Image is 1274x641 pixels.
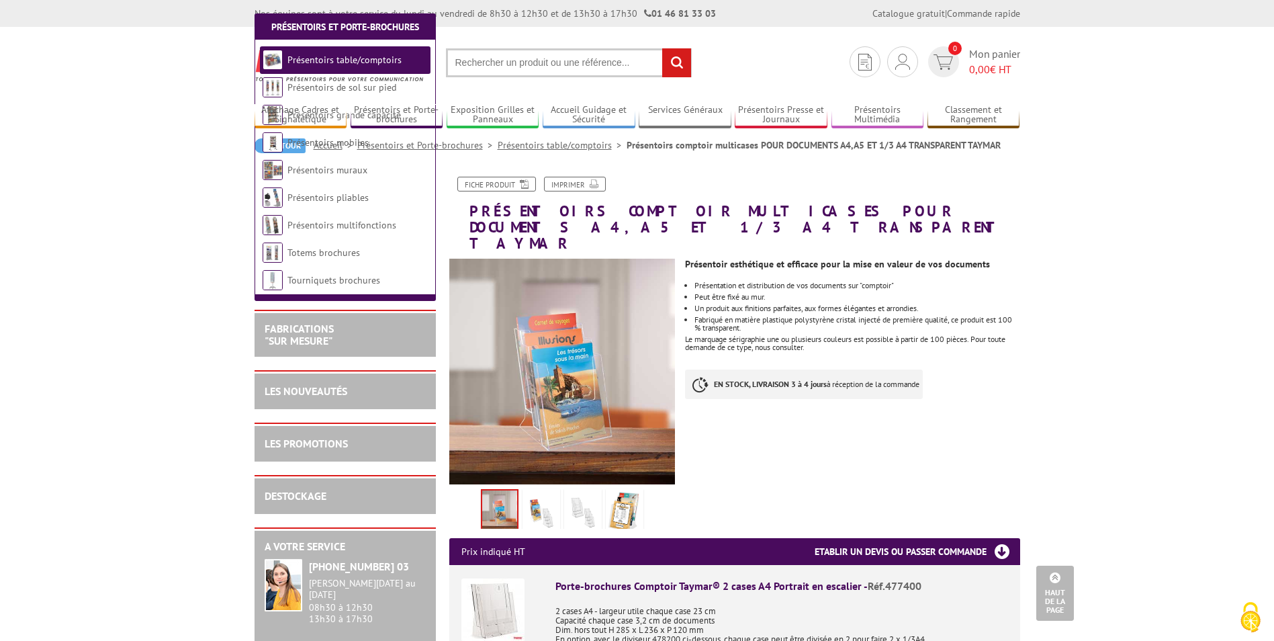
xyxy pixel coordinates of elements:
img: porte_brochures_comptoirs_477300_vide_plein.jpg [525,492,557,533]
a: Imprimer [544,177,606,191]
a: Présentoirs table/comptoirs [287,54,402,66]
img: Présentoirs de sol sur pied [263,77,283,97]
span: Mon panier [969,46,1020,77]
div: 08h30 à 12h30 13h30 à 17h30 [309,578,426,624]
img: Présentoirs table/comptoirs [263,50,283,70]
strong: [PHONE_NUMBER] 03 [309,560,409,573]
a: Présentoirs et Porte-brochures [351,104,443,126]
a: Affichage Cadres et Signalétique [255,104,347,126]
p: à réception de la commande [685,370,923,399]
a: Présentoirs pliables [287,191,369,204]
a: Totems brochures [287,247,360,259]
img: Présentoirs muraux [263,160,283,180]
strong: EN STOCK, LIVRAISON 3 à 4 jours [714,379,827,389]
img: presentoir_3cases_a4_eco_portrait_escalier__477300_.jpg [608,492,641,533]
button: Cookies (fenêtre modale) [1227,595,1274,641]
img: Présentoirs pliables [263,187,283,208]
a: Classement et Rangement [927,104,1020,126]
span: € HT [969,62,1020,77]
a: Présentoirs de sol sur pied [287,81,396,93]
a: Présentoirs et Porte-brochures [271,21,419,33]
img: porte_brochures_comptoirs_multicases_a4_a5_1-3a4_taymar_477300_mise_en_situation.jpg [449,259,676,485]
strong: Présentoir esthétique et efficace pour la mise en valeur de vos documents [685,258,990,270]
a: LES PROMOTIONS [265,437,348,450]
a: Présentoirs Presse et Journaux [735,104,827,126]
a: Présentoirs table/comptoirs [498,139,627,151]
div: Nos équipes sont à votre service du lundi au vendredi de 8h30 à 12h30 et de 13h30 à 17h30 [255,7,716,20]
a: Catalogue gratuit [872,7,945,19]
div: Le marquage sérigraphie une ou plusieurs couleurs est possible à partir de 100 pièces. Pour toute... [685,335,1019,351]
img: Cookies (fenêtre modale) [1234,601,1267,634]
li: Un produit aux finitions parfaites, aux formes élégantes et arrondies. [694,304,1019,312]
a: Exposition Grilles et Panneaux [447,104,539,126]
a: Commande rapide [947,7,1020,19]
img: porte_brochures_comptoirs_477300.jpg [567,492,599,533]
span: 0,00 [969,62,990,76]
img: Tourniquets brochures [263,270,283,290]
p: Prix indiqué HT [461,538,525,565]
input: rechercher [662,48,691,77]
span: 0 [948,42,962,55]
h1: Présentoirs comptoir multicases POUR DOCUMENTS A4,A5 ET 1/3 A4 TRANSPARENT TAYMAR [439,177,1030,252]
div: [PERSON_NAME][DATE] au [DATE] [309,578,426,601]
a: devis rapide 0 Mon panier 0,00€ HT [925,46,1020,77]
div: Porte-brochures Comptoir Taymar® 2 cases A4 Portrait en escalier - [555,579,1008,594]
h2: A votre service [265,541,426,553]
span: Réf.477400 [868,579,921,593]
a: Accueil Guidage et Sécurité [543,104,635,126]
li: Présentation et distribution de vos documents sur "comptoir" [694,282,1019,290]
h3: Etablir un devis ou passer commande [815,538,1020,565]
a: DESTOCKAGE [265,489,326,503]
a: LES NOUVEAUTÉS [265,384,347,398]
img: Totems brochures [263,243,283,263]
a: Présentoirs multifonctions [287,219,396,231]
a: Services Généraux [639,104,731,126]
li: Présentoirs comptoir multicases POUR DOCUMENTS A4,A5 ET 1/3 A4 TRANSPARENT TAYMAR [627,138,1001,152]
input: Rechercher un produit ou une référence... [446,48,692,77]
strong: 01 46 81 33 03 [644,7,716,19]
img: Présentoirs mobiles [263,132,283,153]
a: Présentoirs Multimédia [831,104,924,126]
a: Fiche produit [457,177,536,191]
img: Présentoirs multifonctions [263,215,283,235]
a: Présentoirs muraux [287,164,367,176]
a: Présentoirs mobiles [287,136,369,148]
img: widget-service.jpg [265,559,302,611]
a: FABRICATIONS"Sur Mesure" [265,322,334,347]
img: porte_brochures_comptoirs_multicases_a4_a5_1-3a4_taymar_477300_mise_en_situation.jpg [482,490,517,532]
img: devis rapide [934,54,953,70]
div: | [872,7,1020,20]
li: Fabriqué en matière plastique polystyrène cristal injecté de première qualité, ce produit est 100... [694,316,1019,332]
img: devis rapide [858,54,872,71]
img: devis rapide [895,54,910,70]
a: Haut de la page [1036,566,1074,621]
a: Tourniquets brochures [287,274,380,286]
li: Peut être fixé au mur. [694,293,1019,301]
